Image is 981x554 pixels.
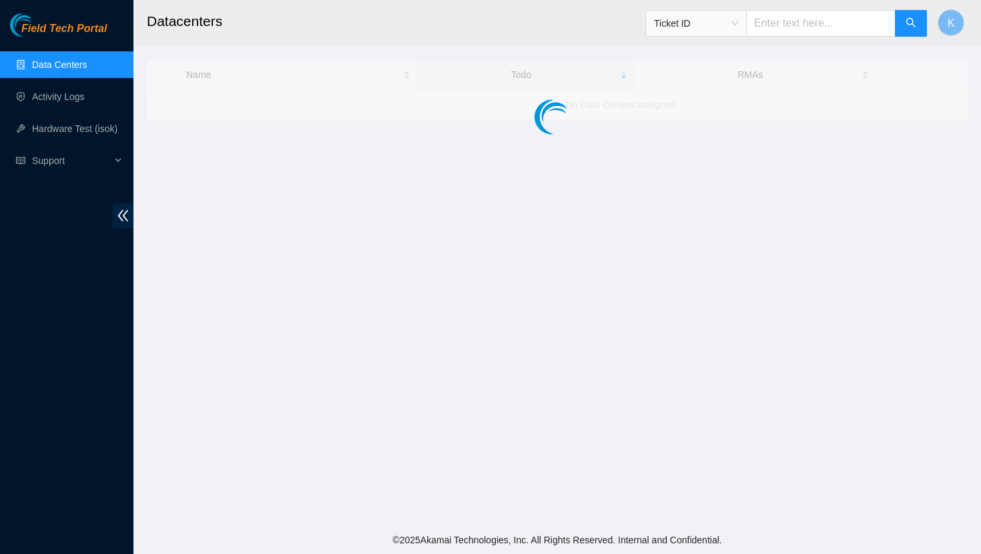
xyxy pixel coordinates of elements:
footer: © 2025 Akamai Technologies, Inc. All Rights Reserved. Internal and Confidential. [133,526,981,554]
img: Akamai Technologies [10,13,67,37]
span: read [16,156,25,165]
a: Hardware Test (isok) [32,123,117,134]
input: Enter text here... [746,10,896,37]
button: K [938,9,964,36]
span: double-left [113,203,133,228]
span: K [948,15,955,31]
span: search [906,17,916,30]
span: Field Tech Portal [21,23,107,35]
button: search [895,10,927,37]
a: Activity Logs [32,91,85,102]
a: Akamai TechnologiesField Tech Portal [10,24,107,41]
a: Data Centers [32,59,87,70]
span: Support [32,147,111,174]
span: Ticket ID [654,13,738,33]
